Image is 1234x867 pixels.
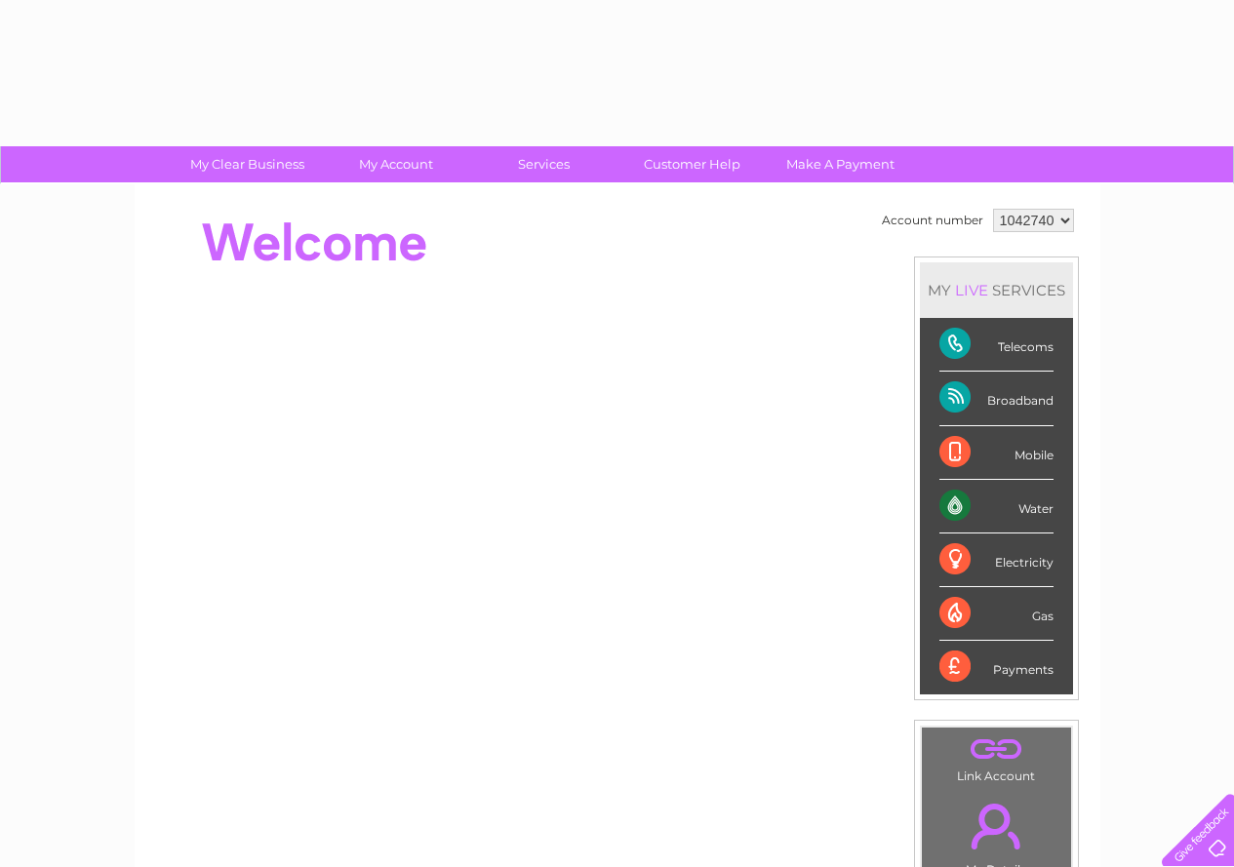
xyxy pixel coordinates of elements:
[167,146,328,182] a: My Clear Business
[927,792,1066,860] a: .
[939,533,1054,587] div: Electricity
[927,732,1066,767] a: .
[463,146,624,182] a: Services
[939,318,1054,372] div: Telecoms
[315,146,476,182] a: My Account
[939,480,1054,533] div: Water
[920,262,1073,318] div: MY SERVICES
[939,587,1054,641] div: Gas
[951,281,992,299] div: LIVE
[921,727,1072,788] td: Link Account
[877,204,988,237] td: Account number
[939,641,1054,693] div: Payments
[939,426,1054,480] div: Mobile
[760,146,921,182] a: Make A Payment
[612,146,773,182] a: Customer Help
[939,372,1054,425] div: Broadband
